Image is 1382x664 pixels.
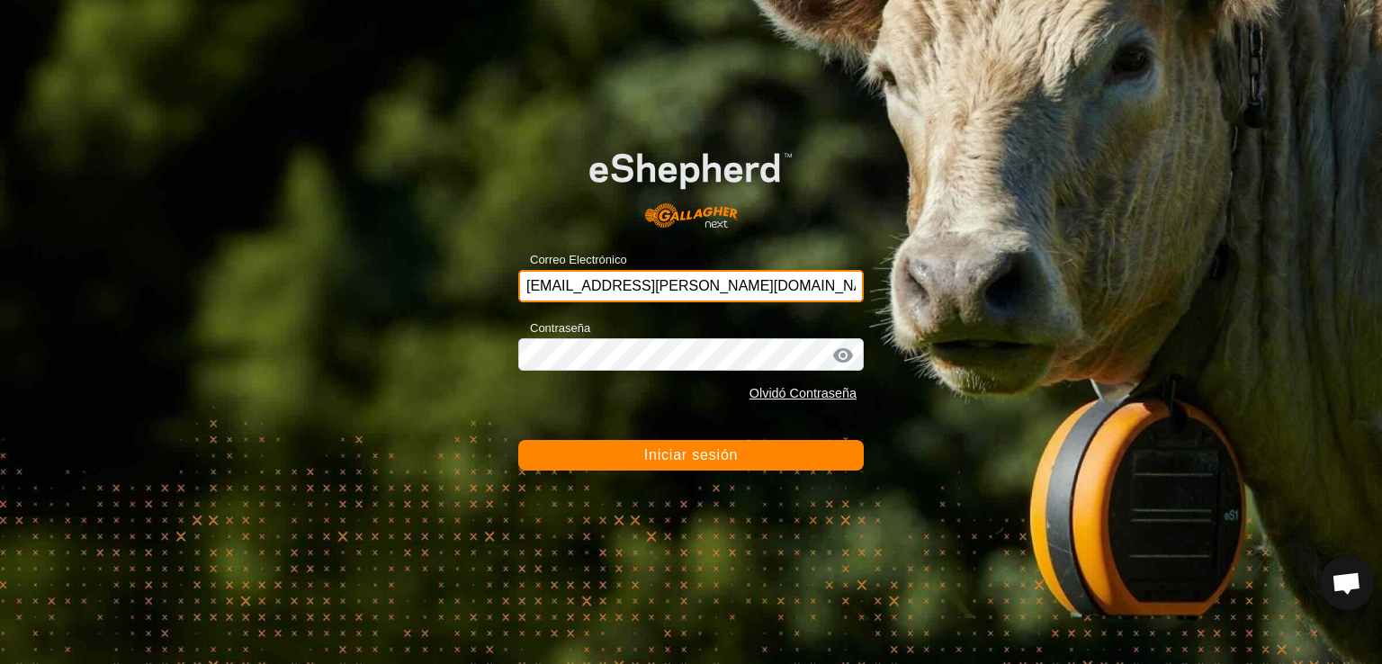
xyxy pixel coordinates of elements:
img: Logotipo de eShepherd [552,124,829,242]
a: Olvidó Contraseña [749,386,857,400]
button: Iniciar sesión [518,440,864,471]
font: Contraseña [530,321,590,335]
a: Chat abierto [1320,556,1374,610]
input: Correo Electrónico [518,270,864,302]
font: Correo Electrónico [530,253,627,266]
font: Iniciar sesión [644,447,739,462]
